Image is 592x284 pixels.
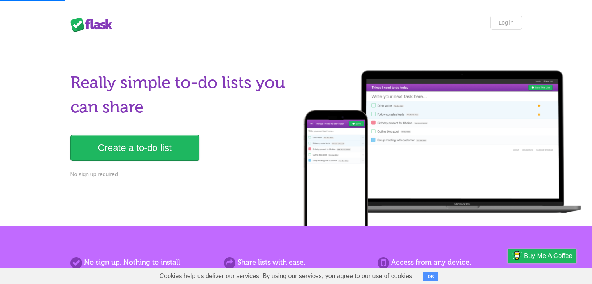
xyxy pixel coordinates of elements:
span: Buy me a coffee [524,249,573,263]
h1: Really simple to-do lists you can share [70,70,292,119]
img: Buy me a coffee [511,249,522,262]
span: Cookies help us deliver our services. By using our services, you agree to our use of cookies. [152,268,422,284]
button: OK [423,272,439,281]
a: Create a to-do list [70,135,199,161]
a: Log in [490,16,522,30]
p: No sign up required [70,170,292,179]
h2: Access from any device. [378,257,522,268]
h2: Share lists with ease. [224,257,368,268]
div: Flask Lists [70,18,117,32]
h2: No sign up. Nothing to install. [70,257,214,268]
a: Buy me a coffee [508,249,576,263]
